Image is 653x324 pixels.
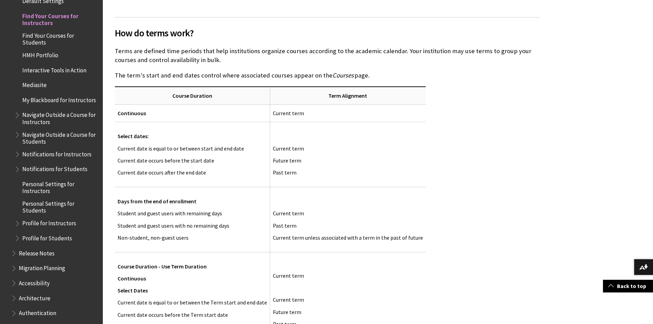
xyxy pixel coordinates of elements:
[19,308,56,317] span: Authentication
[22,164,87,173] span: Notifications for Students
[273,309,423,315] p: Future term
[22,79,47,88] span: Mediasite
[118,110,146,117] span: Continuous
[115,71,540,80] p: The term's start and end dates control where associated courses appear on the page.
[273,223,423,229] p: Past term
[115,47,540,64] p: Terms are defined time periods that help institutions organize courses according to the academic ...
[273,266,423,279] p: Current term
[22,178,98,194] span: Personal Settings for Instructors
[270,87,426,105] th: Term Alignment
[273,210,423,217] p: Current term
[19,263,65,272] span: Migration Planning
[273,157,423,164] p: Future term
[270,105,426,122] td: Current term
[22,94,96,104] span: My Blackboard for Instructors
[19,277,50,287] span: Accessibility
[118,169,267,176] p: Current date occurs after the end date
[115,26,540,40] span: How do terms work?
[22,198,98,214] span: Personal Settings for Students
[22,49,58,59] span: HMH Portfolio
[118,275,146,282] span: Continuous
[273,297,423,303] p: Current term
[22,232,72,242] span: Profile for Students
[273,235,423,241] p: Current term unless associated with a term in the past of future
[22,148,92,158] span: Notifications for Instructors
[22,10,98,26] span: Find Your Courses for Instructors
[273,145,423,152] p: Current term
[118,210,267,217] p: Student and guest users with remaining days
[273,169,423,176] p: Past term
[118,263,207,270] span: Course Duration - Use Term Duration
[22,30,98,46] span: Find Your Courses for Students
[603,280,653,292] a: Back to top
[22,64,86,74] span: Interactive Tools in Action
[115,87,270,105] th: Course Duration
[118,235,267,241] p: Non-student, non-guest users
[118,312,267,318] p: Current date occurs before the Term start date
[118,287,148,294] span: Select Dates
[22,218,76,227] span: Profile for Instructors
[118,157,267,164] p: Current date occurs before the start date
[19,248,55,257] span: Release Notes
[22,129,98,145] span: Navigate Outside a Course for Students
[118,223,267,229] p: Student and guest users with no remaining days
[118,299,267,306] p: Current date is equal to or between the Term start and end date
[118,145,267,152] p: Current date is equal to or between start and end date
[118,198,196,205] span: Days from the end of enrollment
[22,109,98,125] span: Navigate Outside a Course for Instructors
[118,133,149,140] span: Select dates:
[332,71,354,79] span: Courses
[19,292,50,302] span: Architecture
